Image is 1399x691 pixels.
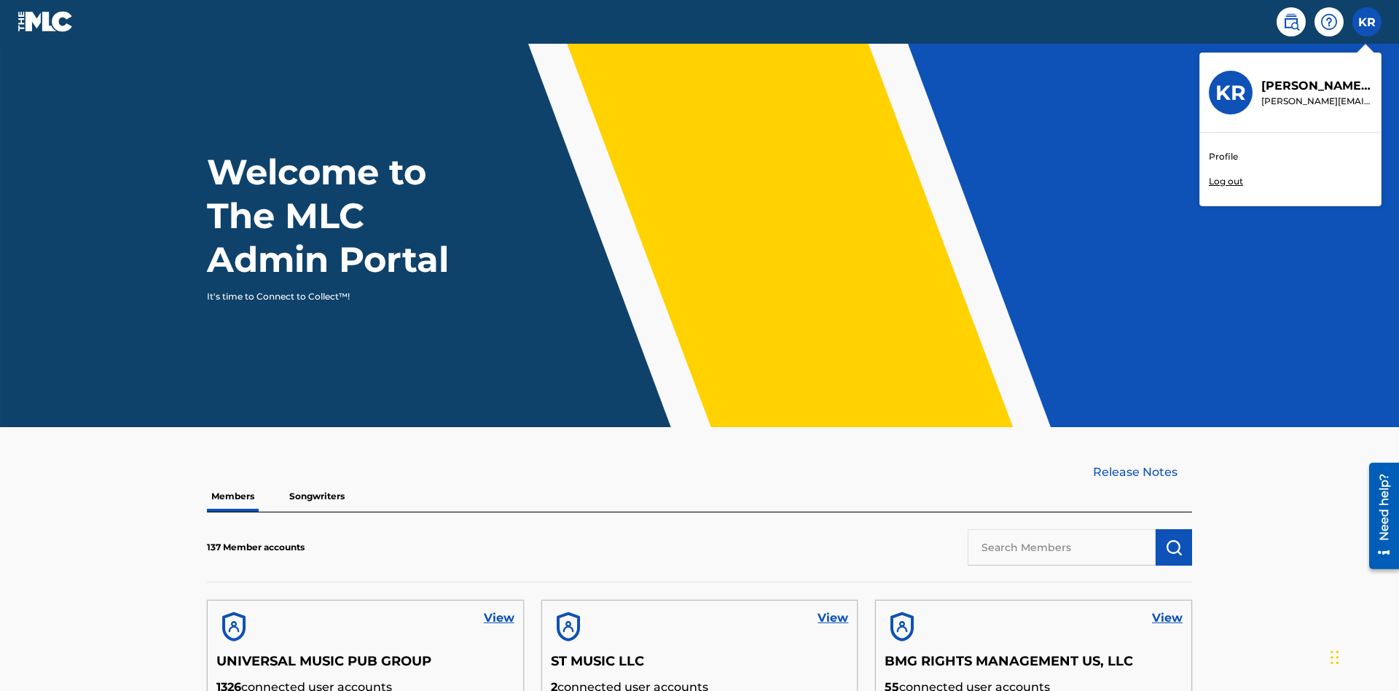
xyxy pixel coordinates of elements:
h5: UNIVERSAL MUSIC PUB GROUP [216,653,514,679]
img: account [551,609,586,644]
p: Songwriters [285,481,349,512]
iframe: Chat Widget [1326,621,1399,691]
p: krystal.ribble@themlc.com [1261,95,1372,108]
input: Search Members [968,529,1156,566]
a: Profile [1209,150,1238,163]
div: Drag [1331,636,1339,679]
img: account [885,609,920,644]
p: It's time to Connect to Collect™! [207,290,460,303]
a: Release Notes [1093,464,1192,481]
a: View [1152,609,1183,627]
img: account [216,609,251,644]
img: MLC Logo [17,11,74,32]
h3: KR [1215,80,1246,106]
iframe: Resource Center [1358,457,1399,577]
a: Public Search [1277,7,1306,36]
p: Krystal Ribble [1261,77,1372,95]
img: help [1320,13,1338,31]
h5: BMG RIGHTS MANAGEMENT US, LLC [885,653,1183,679]
a: View [484,609,514,627]
p: Members [207,481,259,512]
div: User Menu [1352,7,1382,36]
h1: Welcome to The MLC Admin Portal [207,150,479,281]
h5: ST MUSIC LLC [551,653,849,679]
div: Help [1314,7,1344,36]
img: Search Works [1165,539,1183,556]
img: search [1282,13,1300,31]
p: Log out [1209,175,1243,188]
a: View [818,609,848,627]
p: 137 Member accounts [207,541,305,554]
